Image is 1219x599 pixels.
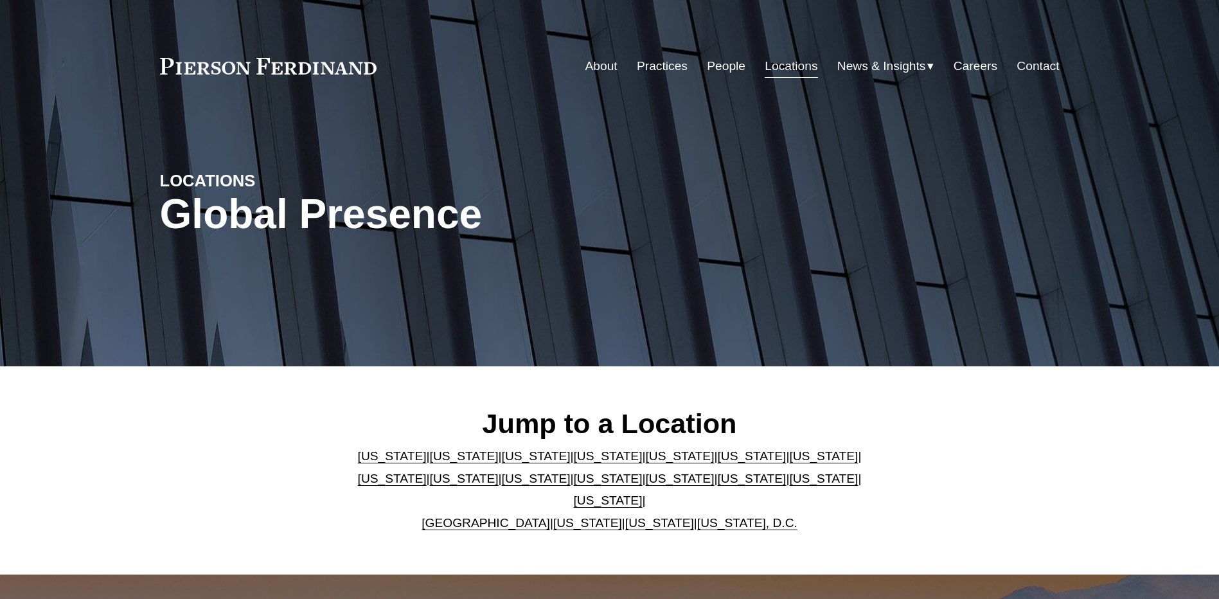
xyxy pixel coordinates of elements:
[837,54,934,78] a: folder dropdown
[954,54,997,78] a: Careers
[574,472,643,485] a: [US_STATE]
[347,407,872,440] h2: Jump to a Location
[645,472,714,485] a: [US_STATE]
[789,472,858,485] a: [US_STATE]
[358,449,427,463] a: [US_STATE]
[707,54,745,78] a: People
[717,472,786,485] a: [US_STATE]
[160,191,760,238] h1: Global Presence
[574,449,643,463] a: [US_STATE]
[1017,54,1059,78] a: Contact
[765,54,817,78] a: Locations
[645,449,714,463] a: [US_STATE]
[553,516,622,530] a: [US_STATE]
[574,494,643,507] a: [US_STATE]
[160,170,385,191] h4: LOCATIONS
[585,54,618,78] a: About
[347,445,872,534] p: | | | | | | | | | | | | | | | | | |
[625,516,694,530] a: [US_STATE]
[358,472,427,485] a: [US_STATE]
[502,472,571,485] a: [US_STATE]
[789,449,858,463] a: [US_STATE]
[717,449,786,463] a: [US_STATE]
[430,449,499,463] a: [US_STATE]
[422,516,550,530] a: [GEOGRAPHIC_DATA]
[502,449,571,463] a: [US_STATE]
[837,55,926,78] span: News & Insights
[430,472,499,485] a: [US_STATE]
[697,516,797,530] a: [US_STATE], D.C.
[637,54,688,78] a: Practices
